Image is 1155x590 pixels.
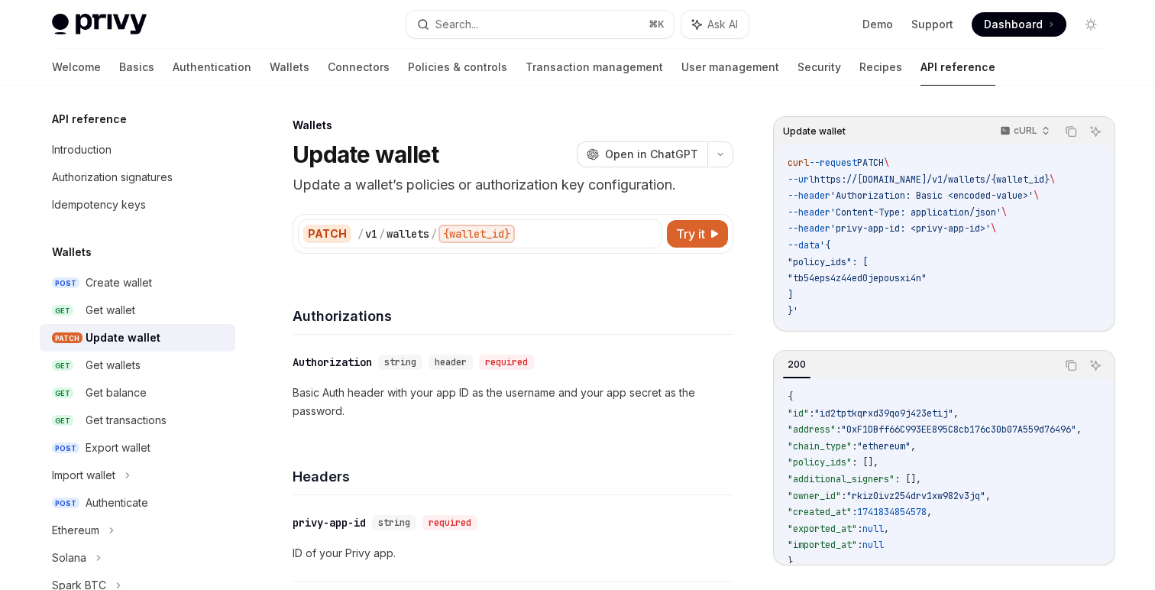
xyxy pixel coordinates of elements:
[52,141,112,159] div: Introduction
[788,423,836,436] span: "address"
[293,466,733,487] h4: Headers
[86,439,150,457] div: Export wallet
[841,490,846,502] span: :
[991,222,996,235] span: \
[953,407,959,420] span: ,
[40,191,235,219] a: Idempotency keys
[920,49,995,86] a: API reference
[788,523,857,535] span: "exported_at"
[911,440,916,452] span: ,
[378,517,410,529] span: string
[788,190,830,202] span: --header
[435,356,467,368] span: header
[52,243,92,261] h5: Wallets
[830,190,1034,202] span: 'Authorization: Basic <encoded-value>'
[52,332,82,344] span: PATCH
[788,539,857,551] span: "imported_at"
[846,490,985,502] span: "rkiz0ivz254drv1xw982v3jq"
[830,222,991,235] span: 'privy-app-id: <privy-app-id>'
[972,12,1066,37] a: Dashboard
[788,473,895,485] span: "additional_signers"
[852,456,878,468] span: : [],
[649,18,665,31] span: ⌘ K
[40,324,235,352] a: PATCHUpdate wallet
[1001,206,1007,219] span: \
[86,384,147,402] div: Get balance
[293,544,733,562] p: ID of your Privy app.
[1079,12,1103,37] button: Toggle dark mode
[40,269,235,297] a: POSTCreate wallet
[809,407,814,420] span: :
[667,220,728,248] button: Try it
[797,49,841,86] a: Security
[911,17,953,32] a: Support
[1034,190,1039,202] span: \
[809,157,857,169] span: --request
[788,272,927,284] span: "tb54eps4z44ed0jepousxi4n"
[788,256,868,268] span: "policy_ids": [
[852,440,857,452] span: :
[788,239,820,251] span: --data
[577,141,707,167] button: Open in ChatGPT
[52,14,147,35] img: light logo
[788,157,809,169] span: curl
[681,11,749,38] button: Ask AI
[270,49,309,86] a: Wallets
[605,147,698,162] span: Open in ChatGPT
[52,549,86,567] div: Solana
[1061,122,1081,141] button: Copy the contents from the code block
[52,277,79,289] span: POST
[86,494,148,512] div: Authenticate
[814,173,1050,186] span: https://[DOMAIN_NAME]/v1/wallets/{wallet_id}
[328,49,390,86] a: Connectors
[422,515,477,530] div: required
[86,329,160,347] div: Update wallet
[40,379,235,407] a: GETGet balance
[406,11,674,38] button: Search...⌘K
[384,356,416,368] span: string
[984,17,1043,32] span: Dashboard
[788,391,793,403] span: {
[52,360,73,371] span: GET
[357,226,364,242] div: /
[86,411,167,430] div: Get transactions
[985,490,991,502] span: ,
[788,456,852,468] span: "policy_ids"
[992,118,1056,144] button: cURL
[387,226,429,242] div: wallets
[86,356,141,374] div: Get wallets
[788,556,793,568] span: }
[884,523,889,535] span: ,
[836,423,841,436] span: :
[707,17,738,32] span: Ask AI
[293,174,733,196] p: Update a wallet’s policies or authorization key configuration.
[859,49,902,86] a: Recipes
[884,157,889,169] span: \
[788,173,814,186] span: --url
[52,49,101,86] a: Welcome
[788,407,809,420] span: "id"
[820,239,830,251] span: '{
[431,226,437,242] div: /
[681,49,779,86] a: User management
[293,141,438,168] h1: Update wallet
[1085,122,1105,141] button: Ask AI
[1050,173,1055,186] span: \
[293,515,366,530] div: privy-app-id
[40,136,235,164] a: Introduction
[173,49,251,86] a: Authentication
[788,206,830,219] span: --header
[52,415,73,426] span: GET
[814,407,953,420] span: "id2tptkqrxd39qo9j423etij"
[52,443,79,454] span: POST
[783,355,810,374] div: 200
[40,407,235,434] a: GETGet transactions
[862,17,893,32] a: Demo
[52,521,99,540] div: Ethereum
[119,49,154,86] a: Basics
[40,164,235,191] a: Authorization signatures
[857,523,862,535] span: :
[40,489,235,517] a: POSTAuthenticate
[857,539,862,551] span: :
[862,523,884,535] span: null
